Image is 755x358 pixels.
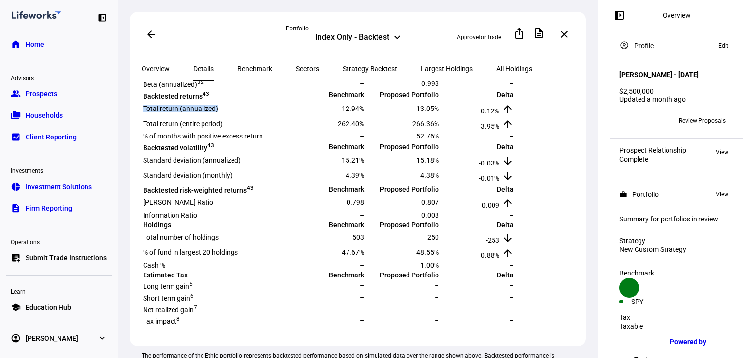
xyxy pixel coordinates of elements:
span: 13.05% [416,105,439,112]
span: Client Reporting [26,132,77,142]
span: 0.009 [482,201,499,209]
span: – [435,316,439,324]
a: descriptionFirm Reporting [6,198,112,218]
div: Benchmark [619,269,733,277]
td: Holdings [143,220,290,229]
sup: 4 [207,142,211,149]
span: 1.00% [420,261,439,269]
span: 15.18% [416,156,439,164]
span: Prospects [26,89,57,99]
div: SPY [631,298,676,305]
span: 262.40% [338,120,364,128]
button: View [711,146,733,158]
sup: 2 [201,79,204,85]
span: – [509,261,514,269]
span: Approve [457,34,479,41]
sup: 3 [206,90,209,97]
eth-panel-overview-card-header: Portfolio [619,189,733,200]
span: 3.95% [481,122,499,130]
span: 250 [427,233,439,241]
span: View [716,189,728,200]
eth-mat-symbol: bid_landscape [11,132,21,142]
div: Complete [619,155,686,163]
span: 0.008 [421,211,439,219]
td: Delta [440,271,514,279]
div: Updated a month ago [619,95,733,103]
div: New Custom Strategy [619,246,733,253]
span: Households [26,110,63,120]
div: $2,500,000 [619,87,733,95]
span: – [509,132,514,140]
td: Proposed Portfolio [366,184,439,194]
span: 0.798 [347,198,364,206]
mat-icon: description [533,28,545,39]
div: Investments [6,163,112,177]
span: Long term gain [143,282,193,290]
a: groupProspects [6,84,112,104]
td: Benchmark [291,90,365,101]
span: 266.36% [412,120,439,128]
sup: 8 [176,316,180,323]
mat-icon: arrow_back [145,28,157,40]
span: View [716,146,728,158]
span: [PERSON_NAME] [26,333,78,343]
div: Portfolio [632,191,659,198]
div: Summary for portfolios in review [619,215,733,223]
div: Index Only - Backtest [315,32,389,44]
td: Backtested volatility [143,141,290,152]
mat-icon: arrow_upward [502,118,514,130]
span: – [360,261,364,269]
div: Portfolio [286,25,430,32]
span: Net realized gain [143,306,197,314]
span: – [435,281,439,289]
eth-mat-symbol: folder_copy [11,110,21,120]
span: -253 [486,236,499,244]
span: 47.67% [342,248,364,256]
div: Overview [663,11,691,19]
eth-mat-symbol: description [11,203,21,213]
span: IW [624,117,631,124]
sup: 6 [190,292,194,299]
span: Firm Reporting [26,203,72,213]
span: – [360,316,364,324]
span: for trade [479,34,501,41]
span: Total return (entire period) [143,120,223,128]
span: – [360,211,364,219]
button: Review Proposals [671,113,733,129]
span: Review Proposals [679,113,726,129]
sup: 3 [211,142,214,149]
mat-icon: close [558,28,570,40]
span: Standard deviation (annualized) [143,156,241,164]
span: All Holdings [496,65,532,72]
a: folder_copyHouseholds [6,106,112,125]
td: Delta [440,141,514,152]
span: Total number of holdings [143,233,219,241]
span: Total return (annualized) [143,105,218,112]
span: 0.12% [481,107,499,115]
span: – [509,305,514,313]
mat-icon: arrow_upward [502,103,514,115]
span: 503 [352,233,364,241]
td: Proposed Portfolio [366,90,439,101]
span: Standard deviation (monthly) [143,171,232,179]
td: Delta [440,220,514,229]
td: Proposed Portfolio [366,220,439,229]
td: Backtested risk-weighted returns [143,184,290,194]
eth-mat-symbol: account_circle [11,333,21,343]
span: Strategy Backtest [343,65,397,72]
span: Education Hub [26,303,71,312]
eth-mat-symbol: left_panel_close [97,13,107,23]
span: 4.38% [420,171,439,179]
div: Tax [619,313,733,321]
mat-icon: arrow_downward [502,170,514,182]
span: 4.39% [346,171,364,179]
span: – [360,80,364,87]
eth-mat-symbol: pie_chart [11,182,21,192]
span: 0.998 [421,80,439,87]
span: Largest Holdings [421,65,473,72]
span: – [360,293,364,301]
a: pie_chartInvestment Solutions [6,177,112,196]
span: Details [193,65,214,72]
span: – [509,316,514,324]
span: – [360,132,364,140]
